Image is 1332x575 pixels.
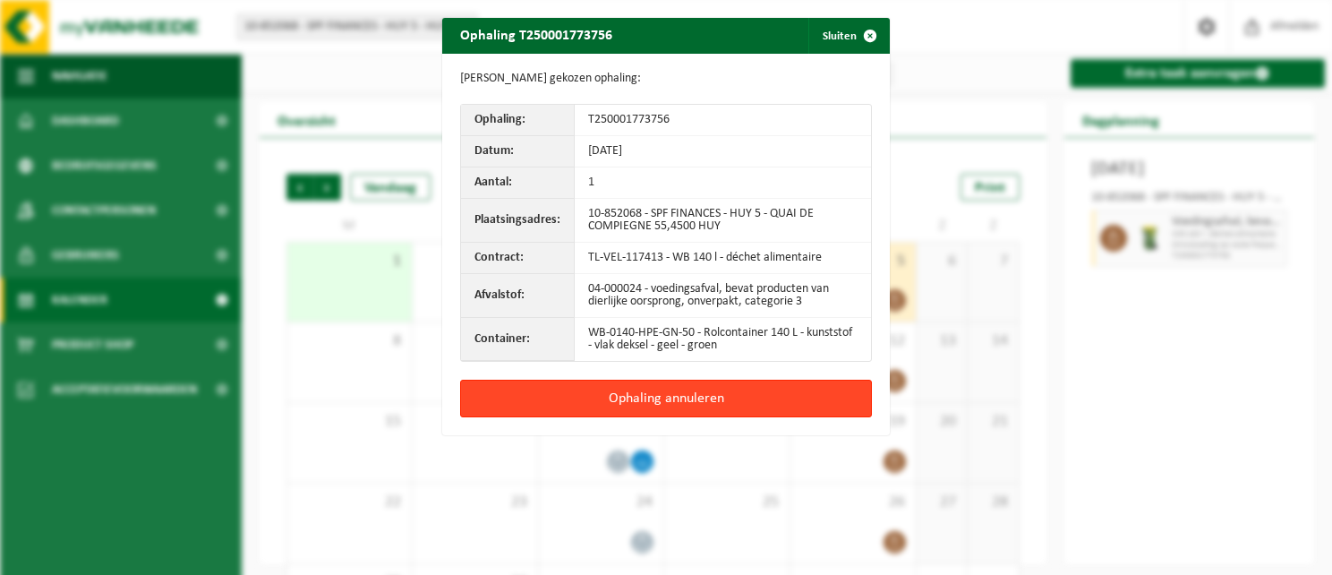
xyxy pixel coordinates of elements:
[575,167,871,199] td: 1
[461,274,575,318] th: Afvalstof:
[575,199,871,243] td: 10-852068 - SPF FINANCES - HUY 5 - QUAI DE COMPIEGNE 55,4500 HUY
[442,18,630,52] h2: Ophaling T250001773756
[460,72,872,86] p: [PERSON_NAME] gekozen ophaling:
[575,274,871,318] td: 04-000024 - voedingsafval, bevat producten van dierlijke oorsprong, onverpakt, categorie 3
[460,380,872,417] button: Ophaling annuleren
[575,105,871,136] td: T250001773756
[461,105,575,136] th: Ophaling:
[575,318,871,361] td: WB-0140-HPE-GN-50 - Rolcontainer 140 L - kunststof - vlak deksel - geel - groen
[461,318,575,361] th: Container:
[461,199,575,243] th: Plaatsingsadres:
[461,243,575,274] th: Contract:
[461,167,575,199] th: Aantal:
[575,136,871,167] td: [DATE]
[461,136,575,167] th: Datum:
[575,243,871,274] td: TL-VEL-117413 - WB 140 l - déchet alimentaire
[808,18,888,54] button: Sluiten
